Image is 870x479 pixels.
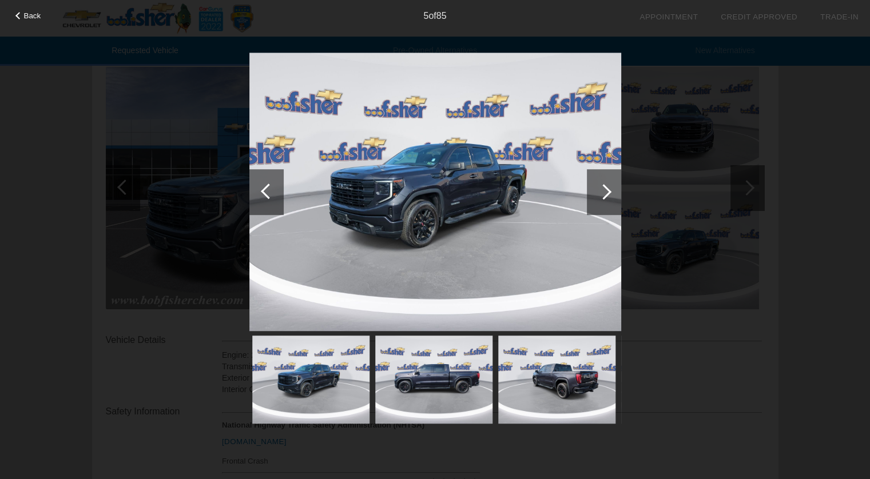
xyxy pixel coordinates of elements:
img: 5.jpg [252,336,370,424]
img: 6.jpg [375,336,492,424]
img: 5.jpg [249,53,621,332]
span: 85 [436,11,447,21]
span: Back [24,11,41,20]
a: Credit Approved [721,13,797,21]
img: 7.jpg [498,336,615,424]
a: Trade-In [820,13,859,21]
span: 5 [423,11,428,21]
a: Appointment [639,13,698,21]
